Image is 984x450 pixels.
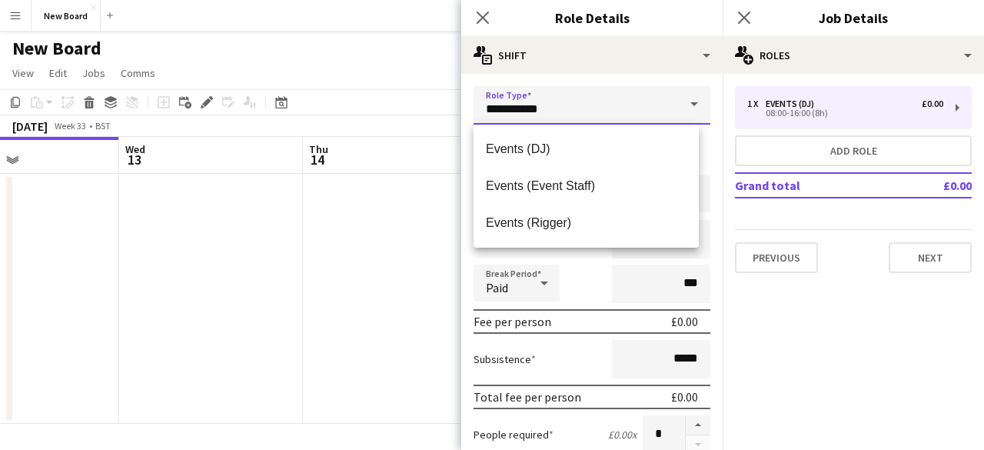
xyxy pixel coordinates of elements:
[671,314,698,329] div: £0.00
[735,135,972,166] button: Add role
[474,314,551,329] div: Fee per person
[747,98,766,109] div: 1 x
[49,66,67,80] span: Edit
[766,98,820,109] div: Events (DJ)
[76,63,111,83] a: Jobs
[82,66,105,80] span: Jobs
[125,142,145,156] span: Wed
[486,215,686,230] span: Events (Rigger)
[723,8,984,28] h3: Job Details
[671,389,698,405] div: £0.00
[474,428,553,442] label: People required
[12,118,48,134] div: [DATE]
[307,151,328,168] span: 14
[6,63,40,83] a: View
[735,242,818,273] button: Previous
[889,242,972,273] button: Next
[461,37,723,74] div: Shift
[686,415,710,435] button: Increase
[95,120,111,132] div: BST
[12,37,101,60] h1: New Board
[486,178,686,193] span: Events (Event Staff)
[115,63,161,83] a: Comms
[51,120,89,132] span: Week 33
[12,66,34,80] span: View
[474,389,581,405] div: Total fee per person
[43,63,73,83] a: Edit
[486,280,508,295] span: Paid
[32,1,101,31] button: New Board
[474,352,536,366] label: Subsistence
[922,98,943,109] div: £0.00
[735,173,899,198] td: Grand total
[608,428,637,442] div: £0.00 x
[486,142,686,156] span: Events (DJ)
[309,142,328,156] span: Thu
[747,109,943,117] div: 08:00-16:00 (8h)
[899,173,972,198] td: £0.00
[121,66,155,80] span: Comms
[723,37,984,74] div: Roles
[123,151,145,168] span: 13
[461,8,723,28] h3: Role Details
